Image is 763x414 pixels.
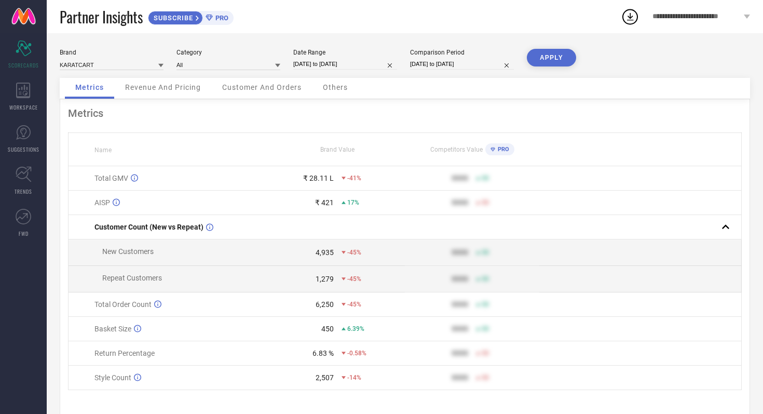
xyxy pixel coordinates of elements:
[60,49,163,56] div: Brand
[102,274,162,282] span: Repeat Customers
[94,325,131,333] span: Basket Size
[94,349,155,357] span: Return Percentage
[94,373,131,382] span: Style Count
[347,374,361,381] span: -14%
[293,49,397,56] div: Date Range
[452,248,468,257] div: 9999
[315,198,334,207] div: ₹ 421
[94,146,112,154] span: Name
[452,300,468,309] div: 9999
[213,14,228,22] span: PRO
[320,146,355,153] span: Brand Value
[347,350,366,357] span: -0.58%
[94,174,128,182] span: Total GMV
[347,199,359,206] span: 17%
[293,59,397,70] input: Select date range
[482,275,489,283] span: 50
[495,146,509,153] span: PRO
[482,374,489,381] span: 50
[347,325,364,332] span: 6.39%
[60,6,143,28] span: Partner Insights
[482,301,489,308] span: 50
[94,223,203,231] span: Customer Count (New vs Repeat)
[482,350,489,357] span: 50
[347,301,361,308] span: -45%
[482,249,489,256] span: 50
[68,107,742,119] div: Metrics
[19,230,29,237] span: FWD
[347,175,361,182] span: -41%
[621,7,639,26] div: Open download list
[125,83,201,91] span: Revenue And Pricing
[347,249,361,256] span: -45%
[94,300,152,309] span: Total Order Count
[222,83,302,91] span: Customer And Orders
[452,174,468,182] div: 9999
[321,325,334,333] div: 450
[316,275,334,283] div: 1,279
[94,198,110,207] span: AISP
[303,174,334,182] div: ₹ 28.11 L
[148,8,234,25] a: SUBSCRIBEPRO
[452,325,468,333] div: 9999
[452,349,468,357] div: 9999
[482,325,489,332] span: 50
[15,188,32,195] span: TRENDS
[323,83,348,91] span: Others
[482,199,489,206] span: 50
[8,145,39,153] span: SUGGESTIONS
[527,49,576,66] button: APPLY
[9,103,38,111] span: WORKSPACE
[452,373,468,382] div: 9999
[102,247,154,256] span: New Customers
[316,300,334,309] div: 6,250
[316,248,334,257] div: 4,935
[347,275,361,283] span: -45%
[316,373,334,382] div: 2,507
[176,49,280,56] div: Category
[452,275,468,283] div: 9999
[410,49,514,56] div: Comparison Period
[8,61,39,69] span: SCORECARDS
[430,146,483,153] span: Competitors Value
[452,198,468,207] div: 9999
[75,83,104,91] span: Metrics
[148,14,196,22] span: SUBSCRIBE
[312,349,334,357] div: 6.83 %
[482,175,489,182] span: 50
[410,59,514,70] input: Select comparison period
